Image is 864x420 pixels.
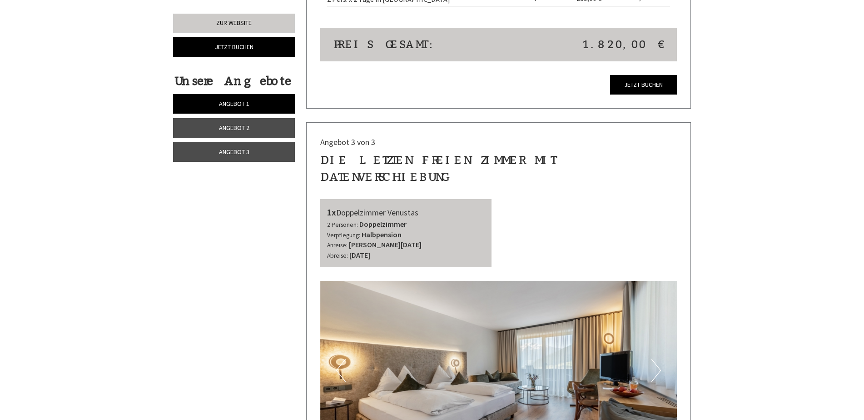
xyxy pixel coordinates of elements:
small: 2 Personen: [327,221,358,229]
div: Unsere Angebote [173,73,292,90]
b: Halbpension [362,230,402,239]
small: Anreise: [327,241,348,249]
span: Angebot 3 von 3 [320,137,375,147]
span: Angebot 3 [219,148,249,156]
span: Angebot 2 [219,124,249,132]
b: Doppelzimmer [359,220,407,229]
button: Previous [336,359,346,382]
b: [DATE] [349,250,370,260]
a: Zur Website [173,14,295,33]
span: 1.820,00 € [583,37,663,52]
a: Jetzt buchen [173,37,295,57]
small: Verpflegung: [327,231,360,239]
b: 1x [327,206,336,218]
b: [PERSON_NAME][DATE] [349,240,422,249]
div: die letzten freien Zimmer mit Datenverschiebung [320,152,677,185]
span: Angebot 1 [219,100,249,108]
div: Doppelzimmer Venustas [327,206,485,219]
button: Next [651,359,661,382]
a: Jetzt buchen [610,75,677,95]
small: Abreise: [327,252,348,260]
div: Preis gesamt: [327,37,499,52]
